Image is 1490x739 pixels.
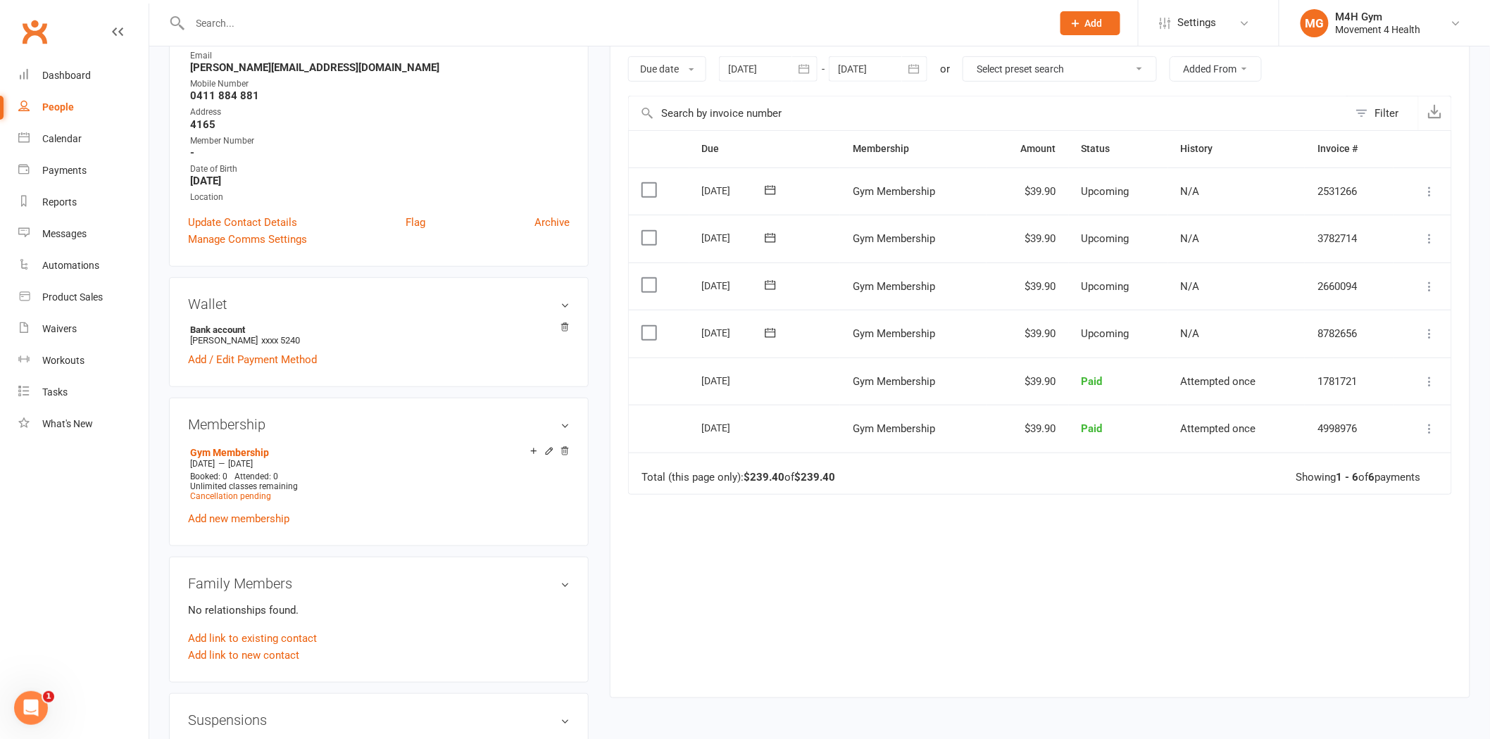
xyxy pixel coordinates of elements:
[1305,310,1394,358] td: 8782656
[853,327,935,340] span: Gym Membership
[987,358,1069,405] td: $39.90
[188,602,570,619] p: No relationships found.
[1060,11,1120,35] button: Add
[1181,232,1200,245] span: N/A
[188,351,317,368] a: Add / Edit Payment Method
[190,61,570,74] strong: [PERSON_NAME][EMAIL_ADDRESS][DOMAIN_NAME]
[188,647,299,664] a: Add link to new contact
[186,13,1042,33] input: Search...
[1170,56,1262,82] button: Added From
[188,630,317,647] a: Add link to existing contact
[744,471,784,484] strong: $239.40
[18,123,149,155] a: Calendar
[42,165,87,176] div: Payments
[1082,422,1103,435] span: Paid
[188,322,570,348] li: [PERSON_NAME]
[1305,215,1394,263] td: 3782714
[18,345,149,377] a: Workouts
[1082,375,1103,388] span: Paid
[42,386,68,398] div: Tasks
[190,118,570,131] strong: 4165
[987,131,1069,167] th: Amount
[18,377,149,408] a: Tasks
[43,691,54,702] span: 1
[18,218,149,250] a: Messages
[18,282,149,313] a: Product Sales
[853,232,935,245] span: Gym Membership
[190,89,570,102] strong: 0411 884 881
[188,576,570,591] h3: Family Members
[188,231,307,248] a: Manage Comms Settings
[17,14,52,49] a: Clubworx
[190,49,570,63] div: Email
[188,417,570,432] h3: Membership
[702,227,767,248] div: [DATE]
[1082,185,1129,198] span: Upcoming
[853,422,935,435] span: Gym Membership
[190,324,563,335] strong: Bank account
[406,214,425,231] a: Flag
[188,712,570,728] h3: Suspensions
[42,228,87,239] div: Messages
[42,323,77,334] div: Waivers
[42,101,74,113] div: People
[702,417,767,438] div: [DATE]
[42,70,91,81] div: Dashboard
[14,691,48,725] iframe: Intercom live chat
[42,355,84,366] div: Workouts
[534,214,570,231] a: Archive
[42,133,82,144] div: Calendar
[1348,96,1418,130] button: Filter
[702,322,767,343] div: [DATE]
[629,96,1348,130] input: Search by invoice number
[1305,405,1394,453] td: 4998976
[1181,185,1200,198] span: N/A
[1181,422,1256,435] span: Attempted once
[190,191,570,204] div: Location
[18,313,149,345] a: Waivers
[1181,280,1200,293] span: N/A
[42,260,99,271] div: Automations
[18,91,149,123] a: People
[840,131,987,167] th: Membership
[1375,105,1399,122] div: Filter
[1301,9,1329,37] div: MG
[1181,375,1256,388] span: Attempted once
[190,77,570,91] div: Mobile Number
[1369,471,1375,484] strong: 6
[190,175,570,187] strong: [DATE]
[190,106,570,119] div: Address
[42,291,103,303] div: Product Sales
[18,155,149,187] a: Payments
[987,215,1069,263] td: $39.90
[1178,7,1217,39] span: Settings
[190,472,227,481] span: Booked: 0
[853,185,935,198] span: Gym Membership
[190,481,298,491] span: Unlimited classes remaining
[188,214,297,231] a: Update Contact Details
[940,61,950,77] div: or
[18,60,149,91] a: Dashboard
[853,280,935,293] span: Gym Membership
[234,472,278,481] span: Attended: 0
[1305,263,1394,310] td: 2660094
[1085,18,1103,29] span: Add
[1082,232,1129,245] span: Upcoming
[987,310,1069,358] td: $39.90
[628,56,706,82] button: Due date
[190,491,271,501] span: Cancellation pending
[1168,131,1305,167] th: History
[190,447,269,458] a: Gym Membership
[702,274,767,296] div: [DATE]
[18,408,149,440] a: What's New
[188,512,289,525] a: Add new membership
[987,263,1069,310] td: $39.90
[190,459,215,469] span: [DATE]
[987,168,1069,215] td: $39.90
[1305,131,1394,167] th: Invoice #
[18,187,149,218] a: Reports
[689,131,841,167] th: Due
[1082,327,1129,340] span: Upcoming
[18,250,149,282] a: Automations
[1336,11,1421,23] div: M4H Gym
